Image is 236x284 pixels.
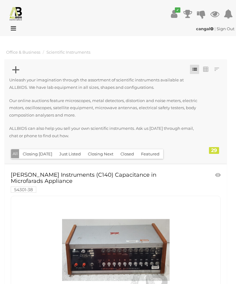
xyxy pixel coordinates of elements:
a: Scientific Instruments [46,50,90,55]
div: 29 [209,147,219,154]
p: Unleash your imagination through the assortment of scientific instruments available at ALLBIDS. W... [9,76,200,91]
a: ✔ [170,8,179,19]
button: Closed [117,149,138,159]
span: | [214,26,216,31]
p: Our online auctions feature microscopes, metal detectors, distortion and noise meters, electric m... [9,97,200,119]
p: ALLBIDS can also help you sell your own scientific instruments. Ask us [DATE] through email, chat... [9,125,200,139]
button: Just Listed [56,149,85,159]
button: All [11,149,19,158]
a: Sign Out [217,26,234,31]
a: [PERSON_NAME] Instruments (C140) Capacitance in Microfarads Appliance 54301-38 [11,172,187,192]
a: Office & Business [6,50,40,55]
strong: cangal [196,26,214,31]
img: Allbids.com.au [9,6,23,21]
button: Closing Next [84,149,117,159]
i: ✔ [175,7,180,13]
button: Featured [137,149,163,159]
a: cangal [196,26,214,31]
button: Closing [DATE] [19,149,56,159]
